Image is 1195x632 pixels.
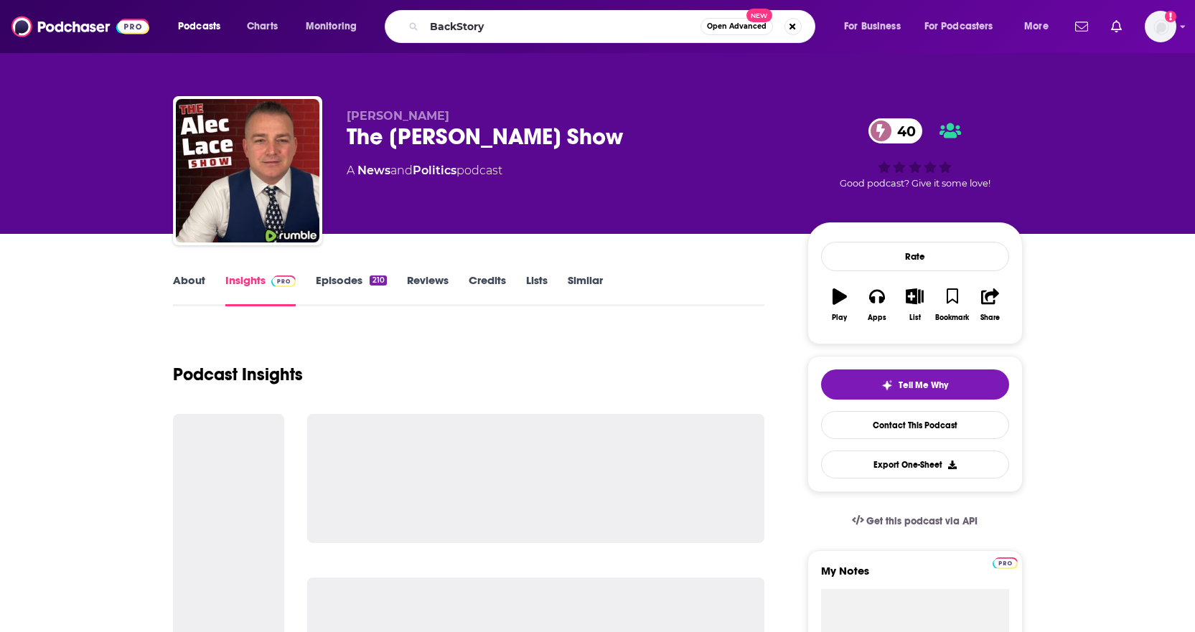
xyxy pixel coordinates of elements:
span: Podcasts [178,16,220,37]
span: For Business [844,16,901,37]
span: Open Advanced [707,23,767,30]
a: About [173,273,205,306]
div: 40Good podcast? Give it some love! [807,109,1023,198]
button: Apps [858,279,896,331]
button: Open AdvancedNew [700,18,773,35]
div: Apps [868,313,886,322]
input: Search podcasts, credits, & more... [424,15,700,38]
span: Good podcast? Give it some love! [840,178,990,189]
img: Podchaser - Follow, Share and Rate Podcasts [11,13,149,40]
button: Show profile menu [1145,11,1176,42]
div: Rate [821,242,1009,271]
div: Bookmark [935,313,969,322]
a: Show notifications dropdown [1069,14,1094,39]
button: Share [971,279,1008,331]
img: Podchaser Pro [993,557,1018,569]
button: open menu [834,15,919,38]
span: Monitoring [306,16,357,37]
span: Logged in as calellac [1145,11,1176,42]
button: List [896,279,933,331]
img: Podchaser Pro [271,275,296,287]
span: Tell Me Why [899,379,948,391]
button: open menu [296,15,375,38]
a: Show notifications dropdown [1105,14,1128,39]
button: Export One-Sheet [821,451,1009,478]
a: Politics [413,164,456,177]
label: My Notes [821,564,1009,589]
img: User Profile [1145,11,1176,42]
span: For Podcasters [924,16,993,37]
span: and [390,164,413,177]
img: The Alec Lace Show [176,99,319,242]
span: [PERSON_NAME] [347,109,449,123]
span: Charts [247,16,278,37]
a: News [357,164,390,177]
a: 40 [868,118,923,143]
button: open menu [1014,15,1067,38]
a: Pro website [993,555,1018,569]
h1: Podcast Insights [173,364,303,385]
a: Lists [526,273,548,306]
a: Similar [568,273,603,306]
a: Episodes210 [316,273,386,306]
span: 40 [883,118,923,143]
svg: Add a profile image [1165,11,1176,22]
img: tell me why sparkle [881,379,893,391]
div: 210 [370,275,386,286]
button: Bookmark [934,279,971,331]
button: tell me why sparkleTell Me Why [821,369,1009,400]
div: List [909,313,921,322]
button: open menu [915,15,1014,38]
div: A podcast [347,162,502,179]
span: New [746,9,772,22]
div: Play [832,313,847,322]
div: Share [980,313,1000,322]
a: Get this podcast via API [840,504,990,539]
a: Charts [238,15,286,38]
button: Play [821,279,858,331]
div: Search podcasts, credits, & more... [398,10,829,43]
a: Contact This Podcast [821,411,1009,439]
a: Credits [469,273,506,306]
span: More [1024,16,1049,37]
a: InsightsPodchaser Pro [225,273,296,306]
button: open menu [168,15,239,38]
a: Reviews [407,273,449,306]
span: Get this podcast via API [866,515,978,527]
